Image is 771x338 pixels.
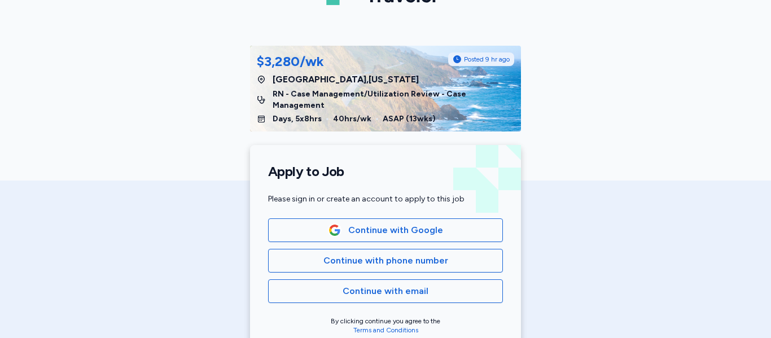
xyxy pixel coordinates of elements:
span: [GEOGRAPHIC_DATA] , [US_STATE] [273,73,419,86]
div: By clicking continue you agree to the [268,317,503,335]
span: Days, 5x8hrs [273,113,322,125]
button: Google LogoContinue with Google [268,218,503,242]
span: ASAP ( 13 wks) [383,113,436,125]
button: Continue with email [268,279,503,303]
span: RN - Case Management/Utilization Review - Case Management [273,89,514,111]
button: Continue with phone number [268,249,503,273]
img: Google Logo [328,224,341,236]
div: Please sign in or create an account to apply to this job [268,194,503,205]
h1: Apply to Job [268,163,503,180]
div: $3,280/wk [257,52,324,71]
span: Continue with phone number [323,254,448,267]
span: Posted 9 hr ago [464,55,510,64]
span: Continue with Google [348,223,443,237]
span: 40 hrs/wk [333,113,371,125]
span: Continue with email [343,284,428,298]
a: Terms and Conditions [353,326,418,334]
